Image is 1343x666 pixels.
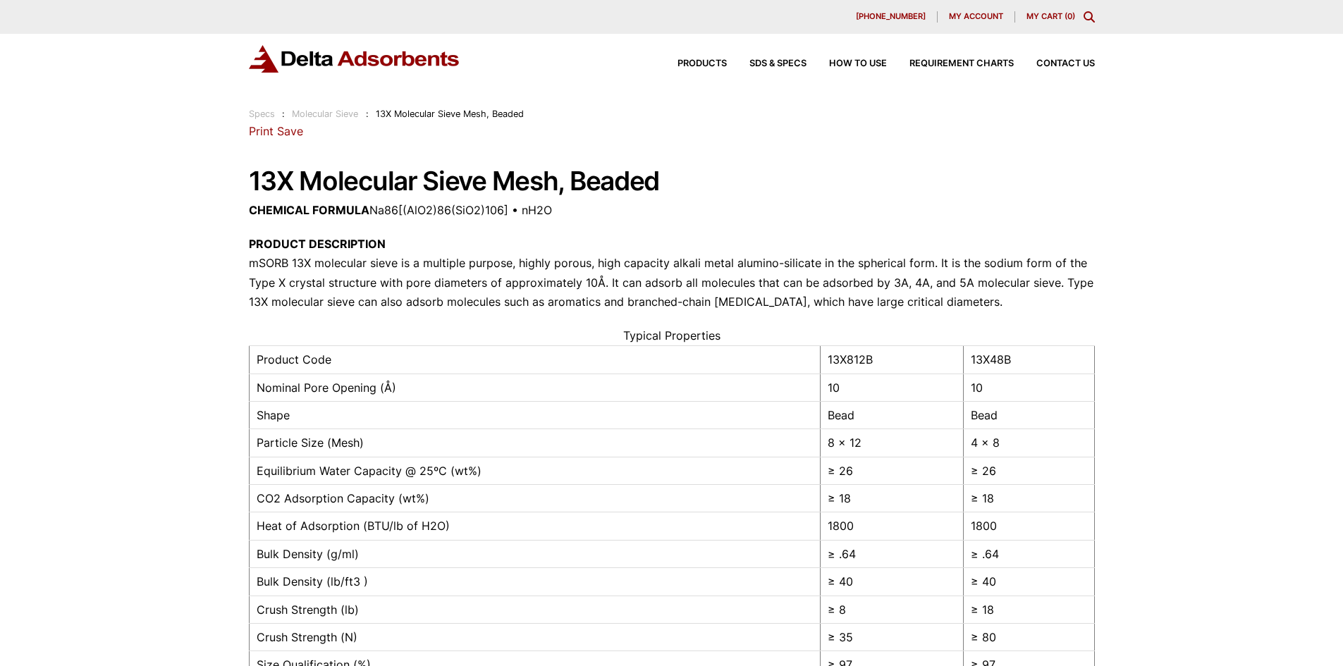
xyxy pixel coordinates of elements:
a: My account [938,11,1015,23]
span: 13X Molecular Sieve Mesh, Beaded [376,109,524,119]
span: : [282,109,285,119]
td: Bead [820,401,963,428]
td: Crush Strength (N) [249,624,820,651]
span: SDS & SPECS [749,59,807,68]
a: SDS & SPECS [727,59,807,68]
a: My Cart (0) [1026,11,1075,21]
td: ≥ 80 [963,624,1094,651]
span: My account [949,13,1003,20]
a: [PHONE_NUMBER] [845,11,938,23]
td: 13X812B [820,346,963,374]
td: ≥ 40 [963,568,1094,596]
td: 1800 [820,512,963,540]
span: [PHONE_NUMBER] [856,13,926,20]
td: Heat of Adsorption (BTU/lb of H2O) [249,512,820,540]
td: ≥ .64 [963,540,1094,567]
td: 13X48B [963,346,1094,374]
a: Requirement Charts [887,59,1014,68]
td: Crush Strength (lb) [249,596,820,623]
a: Products [655,59,727,68]
a: Molecular Sieve [292,109,358,119]
td: 1800 [963,512,1094,540]
td: ≥ 18 [820,485,963,512]
td: Equilibrium Water Capacity @ 25ºC (wt%) [249,457,820,484]
td: ≥ 35 [820,624,963,651]
a: How to Use [807,59,887,68]
p: Na86[(AlO2)86(SiO2)106] • nH2O [249,201,1095,220]
td: CO2 Adsorption Capacity (wt%) [249,485,820,512]
span: : [366,109,369,119]
td: ≥ .64 [820,540,963,567]
h1: 13X Molecular Sieve Mesh, Beaded [249,167,1095,196]
td: Nominal Pore Opening (Å) [249,374,820,401]
td: Particle Size (Mesh) [249,429,820,457]
td: 4 x 8 [963,429,1094,457]
td: ≥ 26 [820,457,963,484]
div: Toggle Modal Content [1084,11,1095,23]
td: ≥ 8 [820,596,963,623]
strong: PRODUCT DESCRIPTION [249,237,386,251]
td: Product Code [249,346,820,374]
strong: CHEMICAL FORMULA [249,203,369,217]
td: ≥ 26 [963,457,1094,484]
td: 10 [820,374,963,401]
td: Bulk Density (lb/ft3 ) [249,568,820,596]
a: Print [249,124,274,138]
span: Products [677,59,727,68]
td: ≥ 40 [820,568,963,596]
td: Shape [249,401,820,428]
span: Contact Us [1036,59,1095,68]
img: Delta Adsorbents [249,45,460,73]
span: 0 [1067,11,1072,21]
span: Requirement Charts [909,59,1014,68]
td: ≥ 18 [963,485,1094,512]
td: 10 [963,374,1094,401]
td: ≥ 18 [963,596,1094,623]
a: Save [277,124,303,138]
td: Bead [963,401,1094,428]
a: Specs [249,109,275,119]
caption: Typical Properties [249,326,1095,345]
p: mSORB 13X molecular sieve is a multiple purpose, highly porous, high capacity alkali metal alumin... [249,235,1095,312]
span: How to Use [829,59,887,68]
td: 8 x 12 [820,429,963,457]
td: Bulk Density (g/ml) [249,540,820,567]
a: Contact Us [1014,59,1095,68]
